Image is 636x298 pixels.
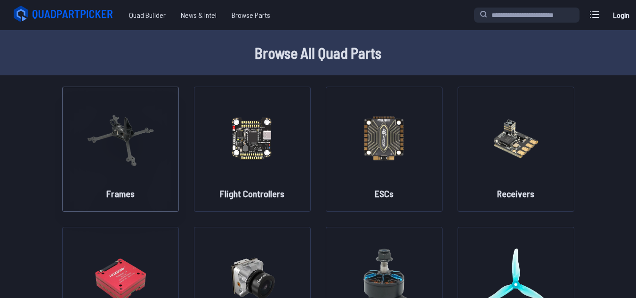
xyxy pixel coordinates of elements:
[87,97,154,179] img: image of category
[326,87,443,212] a: image of categoryESCs
[224,6,278,24] a: Browse Parts
[17,41,620,64] h1: Browse All Quad Parts
[173,6,224,24] a: News & Intel
[350,97,418,179] img: image of category
[218,97,286,179] img: image of category
[610,6,632,24] a: Login
[194,87,311,212] a: image of categoryFlight Controllers
[482,97,550,179] img: image of category
[375,187,394,200] h2: ESCs
[497,187,534,200] h2: Receivers
[62,87,179,212] a: image of categoryFrames
[121,6,173,24] a: Quad Builder
[106,187,135,200] h2: Frames
[458,87,574,212] a: image of categoryReceivers
[220,187,284,200] h2: Flight Controllers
